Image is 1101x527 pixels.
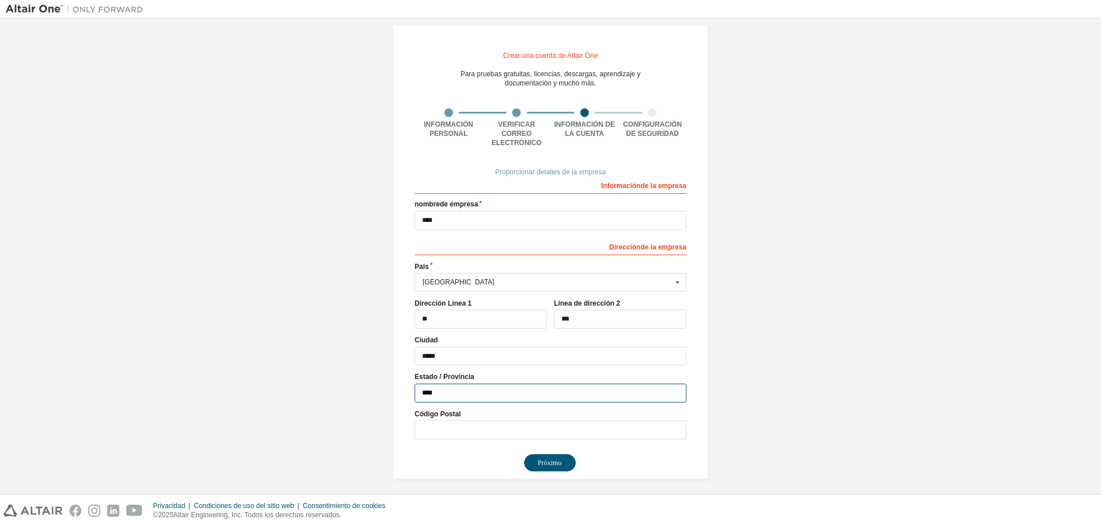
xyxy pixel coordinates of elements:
font: Línea de dirección 2 [554,299,620,307]
font: Verificar correo electrónico [491,120,541,147]
font: [GEOGRAPHIC_DATA] [423,278,494,286]
font: Código Postal [415,410,461,418]
font: Ciudad [415,336,438,344]
font: Proporcionar detalles de la empresa [495,168,606,176]
img: youtube.svg [126,505,143,517]
font: de empresa [440,200,478,208]
font: Crear una cuenta de Altair One [503,52,598,60]
font: Estado / Provincia [415,373,474,381]
font: Información [601,182,641,190]
font: de la empresa [641,182,686,190]
font: Información personal [424,120,473,138]
font: nombre [415,200,440,208]
font: Información de la cuenta [554,120,615,138]
img: linkedin.svg [107,505,119,517]
font: Condiciones de uso del sitio web [194,502,294,510]
font: © [153,511,158,519]
font: documentación y mucho más. [505,79,596,87]
img: facebook.svg [69,505,81,517]
font: Altair Engineering, Inc. Todos los derechos reservados. [173,511,341,519]
font: Dirección [609,243,641,251]
img: altair_logo.svg [3,505,63,517]
img: instagram.svg [88,505,100,517]
img: Altair Uno [6,3,149,15]
font: Consentimiento de cookies [303,502,385,510]
font: País [415,263,429,271]
font: Privacidad [153,502,185,510]
font: Para pruebas gratuitas, licencias, descargas, aprendizaje y [460,70,641,78]
font: Próximo [538,459,561,467]
font: de la empresa [641,243,686,251]
font: 2025 [158,511,174,519]
button: Próximo [524,454,576,471]
font: Configuración de seguridad [623,120,682,138]
font: Dirección Línea 1 [415,299,471,307]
